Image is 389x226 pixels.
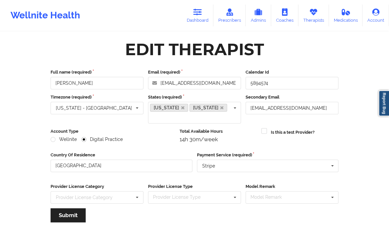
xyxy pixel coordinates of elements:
[246,102,338,114] input: Email
[246,5,271,26] a: Admins
[51,152,192,158] label: Country Of Residence
[271,5,298,26] a: Coaches
[182,5,213,26] a: Dashboard
[329,5,363,26] a: Medications
[125,39,264,60] div: Edit Therapist
[51,94,143,101] label: Timezone (required)
[246,183,338,190] label: Model Remark
[189,104,227,112] a: [US_STATE]
[197,152,339,158] label: Payment Service (required)
[246,94,338,101] label: Secondary Email
[56,195,113,200] div: Provider License Category
[51,77,143,89] input: Full name
[51,128,175,135] label: Account Type
[51,208,86,222] button: Submit
[51,137,77,142] label: Wellnite
[148,69,241,76] label: Email (required)
[246,77,338,89] input: Calendar Id
[246,69,338,76] label: Calendar Id
[51,183,143,190] label: Provider License Category
[249,193,291,201] div: Model Remark
[180,128,257,135] label: Total Available Hours
[51,69,143,76] label: Full name (required)
[378,90,389,116] a: Report Bug
[202,164,215,168] div: Stripe
[298,5,329,26] a: Therapists
[81,137,123,142] label: Digital Practice
[362,5,389,26] a: Account
[150,104,188,112] a: [US_STATE]
[148,183,241,190] label: Provider License Type
[213,5,246,26] a: Prescribers
[56,106,132,110] div: [US_STATE] - [GEOGRAPHIC_DATA]
[148,94,241,101] label: States (required)
[180,136,257,143] div: 14h 30m/week
[151,193,210,201] div: Provider License Type
[148,77,241,89] input: Email address
[271,129,314,136] label: Is this a test Provider?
